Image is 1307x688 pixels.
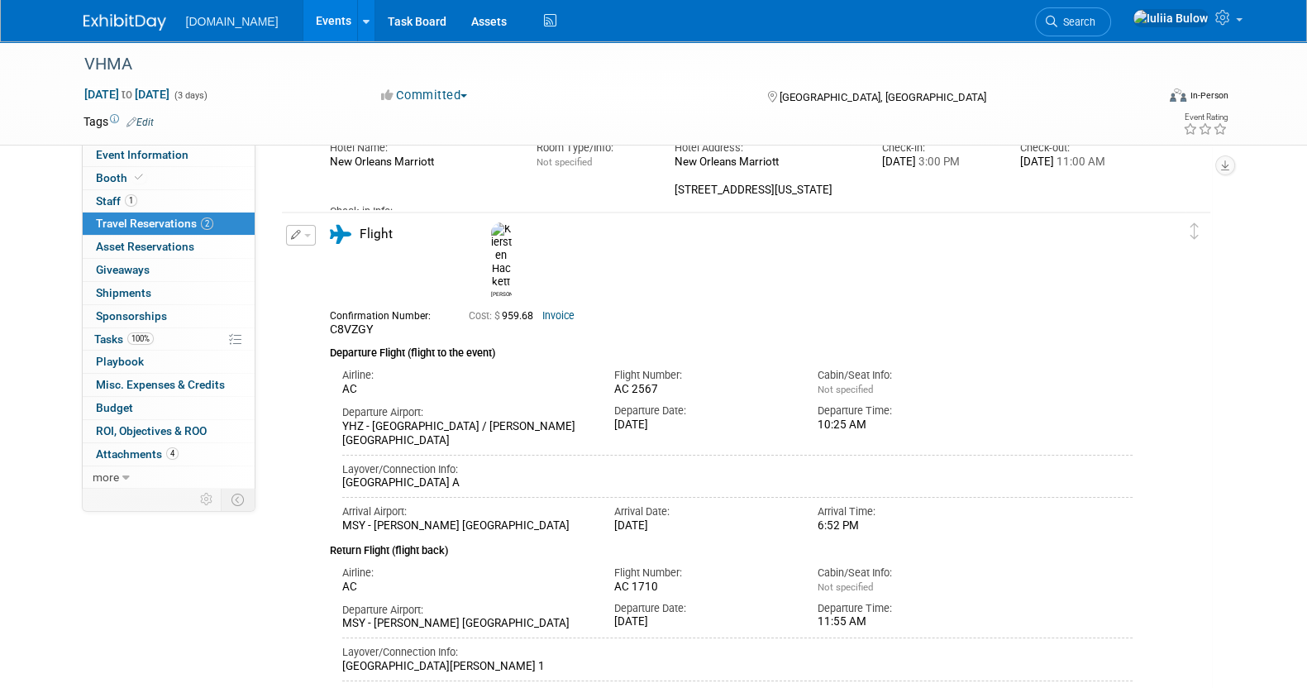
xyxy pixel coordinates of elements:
span: Not specified [818,384,873,395]
div: Kiersten Hackett [487,222,516,299]
span: ROI, Objectives & ROO [96,424,207,437]
span: to [119,88,135,101]
a: Misc. Expenses & Credits [83,374,255,396]
div: AC 2567 [613,383,793,397]
span: Shipments [96,286,151,299]
span: (3 days) [173,90,207,101]
img: ExhibitDay [83,14,166,31]
div: Departure Date: [613,601,793,616]
div: AC [342,383,589,397]
span: 100% [127,332,154,345]
a: more [83,466,255,489]
div: Event Rating [1182,113,1227,122]
div: MSY - [PERSON_NAME] [GEOGRAPHIC_DATA] [342,519,589,533]
div: YHZ - [GEOGRAPHIC_DATA] / [PERSON_NAME][GEOGRAPHIC_DATA] [342,420,589,448]
a: Travel Reservations2 [83,213,255,235]
div: MSY - [PERSON_NAME] [GEOGRAPHIC_DATA] [342,617,589,631]
i: Click and drag to move item [1190,223,1199,240]
div: Hotel Address: [675,141,856,155]
div: Flight Number: [613,566,793,580]
div: New Orleans Marriott [330,155,512,170]
span: Sponsorships [96,309,167,322]
span: Asset Reservations [96,240,194,253]
a: ROI, Objectives & ROO [83,420,255,442]
a: Asset Reservations [83,236,255,258]
div: AC [342,580,589,595]
a: Search [1035,7,1111,36]
span: Not specified [818,581,873,593]
span: Event Information [96,148,188,161]
div: Arrival Airport: [342,504,589,519]
div: Flight Number: [613,368,793,383]
div: AC 1710 [613,580,793,595]
span: Budget [96,401,133,414]
div: Return Flight (flight back) [330,533,1133,559]
a: Giveaways [83,259,255,281]
div: Departure Time: [818,601,997,616]
span: more [93,471,119,484]
div: In-Person [1189,89,1228,102]
img: Kiersten Hackett [491,222,512,289]
span: 1 [125,194,137,207]
span: [DATE] [DATE] [83,87,170,102]
div: Departure Date: [613,404,793,418]
span: 959.68 [469,310,540,322]
i: Flight [330,225,351,244]
span: Staff [96,194,137,208]
a: Invoice [542,310,575,322]
div: 6:52 PM [818,519,997,533]
span: Attachments [96,447,179,461]
div: Airline: [342,368,589,383]
a: Staff1 [83,190,255,213]
div: 10:25 AM [818,418,997,432]
div: New Orleans Marriott [STREET_ADDRESS][US_STATE] [675,155,856,197]
span: Search [1057,16,1095,28]
div: Layover/Connection Info: [342,462,1133,477]
div: Departure Flight (flight to the event) [330,337,1133,361]
img: Format-Inperson.png [1170,88,1186,102]
div: Check-out: [1019,141,1133,155]
span: Giveaways [96,263,150,276]
div: Cabin/Seat Info: [818,566,997,580]
span: Tasks [94,332,154,346]
div: Cabin/Seat Info: [818,368,997,383]
span: Not specified [537,156,592,168]
div: Hotel Name: [330,141,512,155]
div: [DATE] [613,615,793,629]
div: [GEOGRAPHIC_DATA] A [342,476,1133,490]
div: Departure Airport: [342,405,589,420]
span: 4 [166,447,179,460]
div: [DATE] [613,519,793,533]
span: [GEOGRAPHIC_DATA], [GEOGRAPHIC_DATA] [780,91,986,103]
div: Arrival Time: [818,504,997,519]
a: Budget [83,397,255,419]
i: Booth reservation complete [135,173,143,182]
div: Check-in: [881,141,995,155]
div: 11:55 AM [818,615,997,629]
div: Airline: [342,566,589,580]
span: C8VZGY [330,322,374,336]
div: Arrival Date: [613,504,793,519]
a: Playbook [83,351,255,373]
img: Iuliia Bulow [1133,9,1209,27]
div: Check-in Info: [330,204,1133,219]
span: 2 [201,217,213,230]
span: Flight [360,227,393,241]
div: [GEOGRAPHIC_DATA][PERSON_NAME] 1 [342,660,1133,674]
div: Departure Airport: [342,603,589,618]
a: Shipments [83,282,255,304]
div: Kiersten Hackett [491,289,512,298]
a: Edit [126,117,154,128]
td: Personalize Event Tab Strip [193,489,222,510]
div: [DATE] [881,155,995,170]
div: VHMA [79,50,1131,79]
span: [DOMAIN_NAME] [186,15,279,28]
div: [DATE] [1019,155,1133,170]
div: Departure Time: [818,404,997,418]
a: Attachments4 [83,443,255,466]
a: Booth [83,167,255,189]
span: Playbook [96,355,144,368]
a: Sponsorships [83,305,255,327]
span: 11:00 AM [1053,155,1104,168]
div: Room Type/Info: [537,141,650,155]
